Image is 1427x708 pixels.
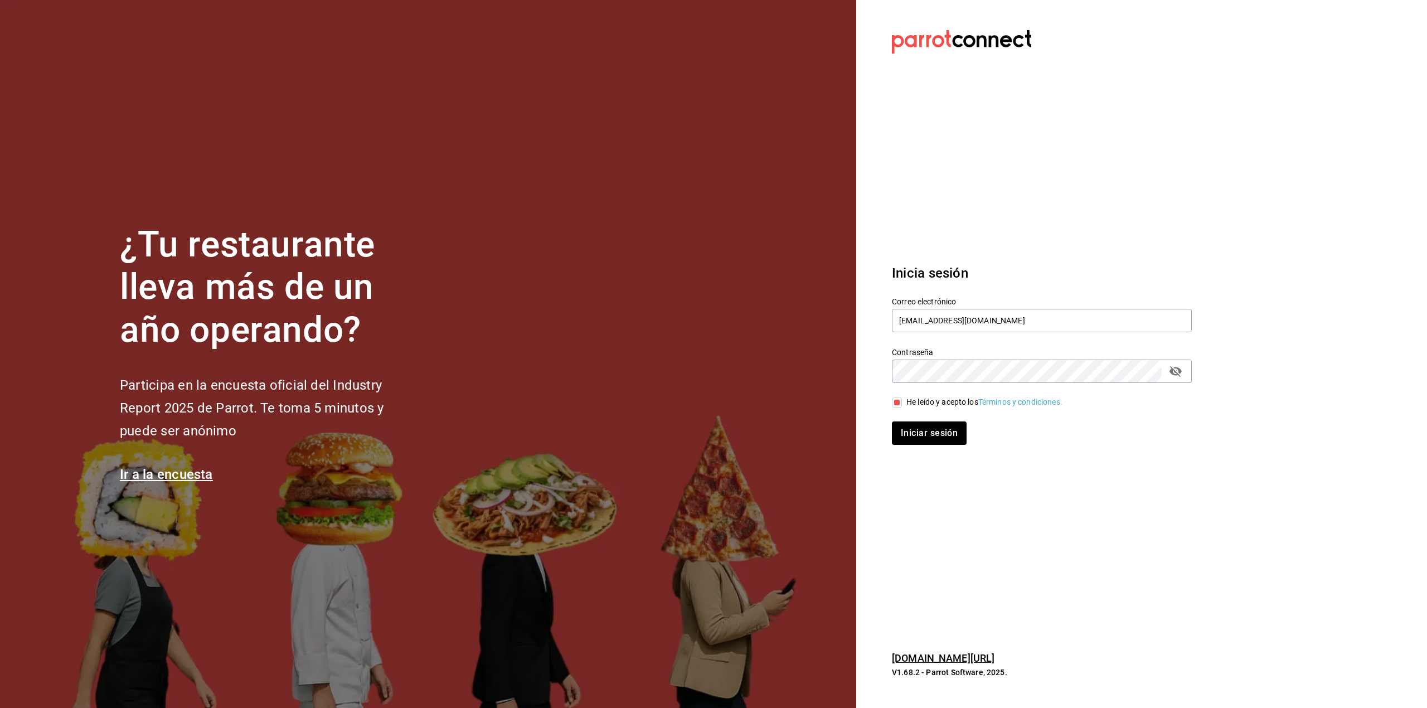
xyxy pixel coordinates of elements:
button: passwordField [1166,362,1185,381]
label: Contraseña [892,348,1192,356]
h3: Inicia sesión [892,263,1192,283]
a: [DOMAIN_NAME][URL] [892,652,994,664]
h2: Participa en la encuesta oficial del Industry Report 2025 de Parrot. Te toma 5 minutos y puede se... [120,374,421,442]
a: Ir a la encuesta [120,467,213,482]
div: He leído y acepto los [906,396,1062,408]
button: Iniciar sesión [892,421,967,445]
p: V1.68.2 - Parrot Software, 2025. [892,667,1192,678]
a: Términos y condiciones. [978,397,1062,406]
label: Correo electrónico [892,297,1192,305]
input: Ingresa tu correo electrónico [892,309,1192,332]
h1: ¿Tu restaurante lleva más de un año operando? [120,224,421,352]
